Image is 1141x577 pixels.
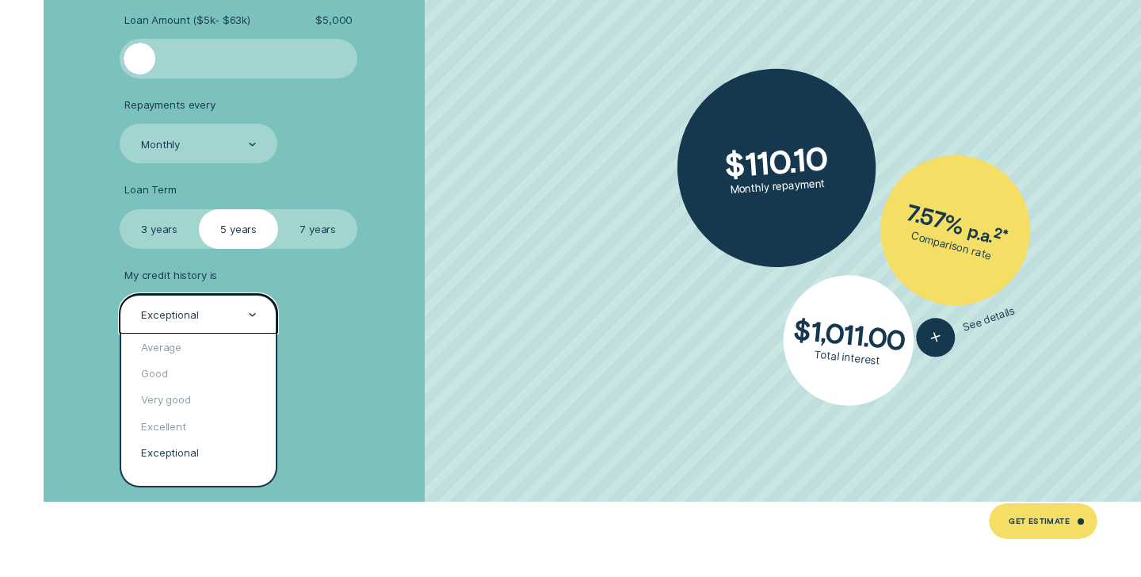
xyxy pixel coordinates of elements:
[124,269,217,282] span: My credit history is
[124,183,177,197] span: Loan Term
[141,308,199,322] div: Exceptional
[121,413,276,439] div: Excellent
[124,13,250,27] span: Loan Amount ( $5k - $63k )
[121,387,276,413] div: Very good
[911,291,1021,361] button: See details
[121,440,276,466] div: Exceptional
[121,361,276,387] div: Good
[278,209,357,249] label: 7 years
[315,13,353,27] span: $ 5,000
[961,304,1017,334] span: See details
[989,503,1097,539] a: Get Estimate
[121,334,276,360] div: Average
[141,138,180,151] div: Monthly
[120,209,199,249] label: 3 years
[199,209,278,249] label: 5 years
[124,98,216,112] span: Repayments every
